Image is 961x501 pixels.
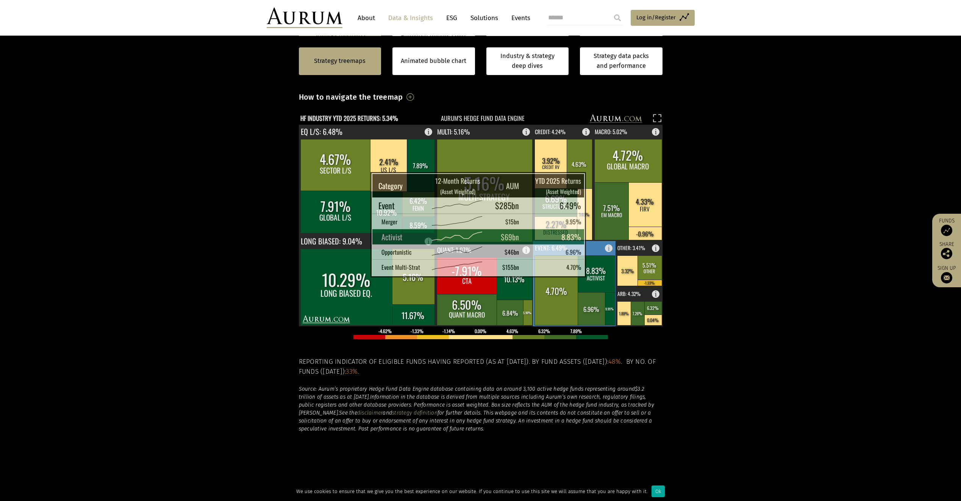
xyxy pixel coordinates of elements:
[936,242,957,259] div: Share
[941,272,952,283] img: Sign up to our newsletter
[636,13,676,22] span: Log in/Register
[401,56,466,66] a: Animated bubble chart
[652,485,665,497] div: Ok
[299,410,652,432] em: for further details. This webpage and its contents do not constitute an offer to sell or a solici...
[442,11,461,25] a: ESG
[299,386,635,392] em: Source: Aurum’s proprietary Hedge Fund Data Engine database containing data on around 3,100 activ...
[354,11,379,25] a: About
[357,410,383,416] a: disclaimer
[384,11,437,25] a: Data & Insights
[631,10,695,26] a: Log in/Register
[467,11,502,25] a: Solutions
[299,91,403,103] h3: How to navigate the treemap
[299,357,663,377] h5: Reporting indicator of eligible funds having reported (as at [DATE]). By fund assets ([DATE]): . ...
[383,410,392,416] em: and
[610,10,625,25] input: Submit
[314,56,366,66] a: Strategy treemaps
[392,410,438,416] a: strategy definition
[941,225,952,236] img: Access Funds
[508,11,530,25] a: Events
[339,410,357,416] em: See the
[299,394,654,416] em: Information in the database is derived from multiple sources including Aurum’s own research, regu...
[936,265,957,283] a: Sign up
[299,386,645,400] em: $3.2 trillion of assets as at [DATE]
[580,47,663,75] a: Strategy data packs and performance
[369,394,370,400] em: .
[608,358,621,366] span: 48%
[486,47,569,75] a: Industry & strategy deep dives
[267,8,342,28] img: Aurum
[936,218,957,236] a: Funds
[941,248,952,259] img: Share this post
[346,368,358,376] span: 33%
